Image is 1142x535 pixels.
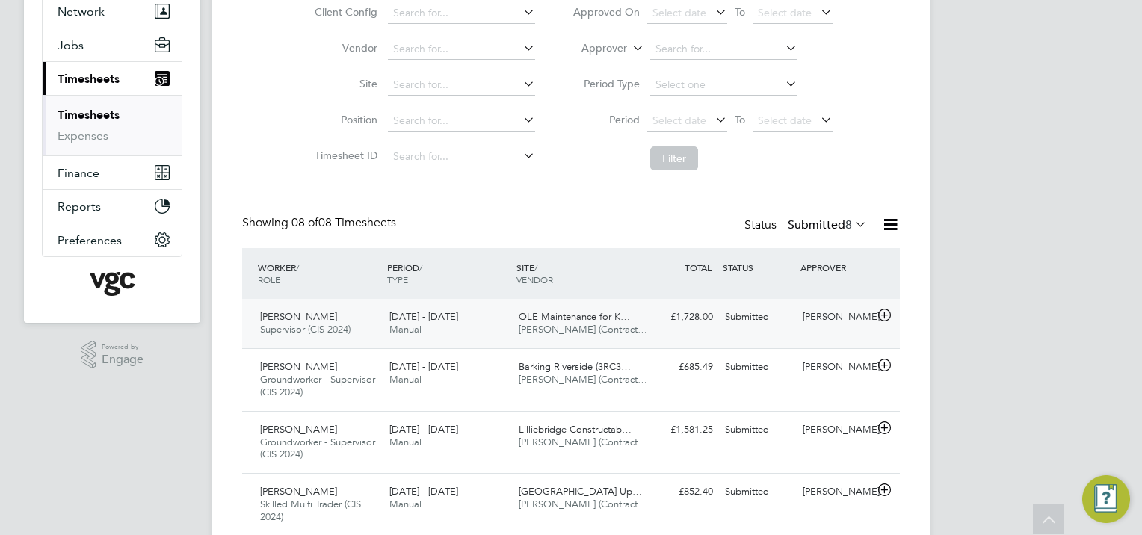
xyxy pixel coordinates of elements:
span: [PERSON_NAME] [260,360,337,373]
div: Submitted [719,355,797,380]
span: Timesheets [58,72,120,86]
div: £1,581.25 [641,418,719,442]
label: Approved On [572,5,640,19]
span: VENDOR [516,273,553,285]
span: ROLE [258,273,280,285]
span: Select date [758,114,812,127]
span: To [730,110,750,129]
span: Manual [389,436,422,448]
div: Timesheets [43,95,182,155]
span: Preferences [58,233,122,247]
div: Submitted [719,480,797,504]
div: [PERSON_NAME] [797,480,874,504]
div: PERIOD [383,254,513,293]
input: Search for... [650,39,797,60]
label: Approver [560,41,627,56]
button: Timesheets [43,62,182,95]
span: Select date [652,6,706,19]
span: Groundworker - Supervisor (CIS 2024) [260,373,375,398]
div: £1,728.00 [641,305,719,330]
button: Engage Resource Center [1082,475,1130,523]
button: Jobs [43,28,182,61]
span: 08 Timesheets [291,215,396,230]
span: Barking Riverside (3RC3… [519,360,631,373]
span: Select date [652,114,706,127]
div: [PERSON_NAME] [797,305,874,330]
label: Site [310,77,377,90]
button: Preferences [43,223,182,256]
span: [DATE] - [DATE] [389,485,458,498]
label: Submitted [788,217,867,232]
span: TYPE [387,273,408,285]
span: [PERSON_NAME] (Contract… [519,373,647,386]
label: Timesheet ID [310,149,377,162]
div: SITE [513,254,642,293]
span: [PERSON_NAME] (Contract… [519,323,647,335]
span: 8 [845,217,852,232]
span: Jobs [58,38,84,52]
label: Vendor [310,41,377,55]
div: Submitted [719,418,797,442]
span: [DATE] - [DATE] [389,310,458,323]
span: [PERSON_NAME] (Contract… [519,498,647,510]
span: / [296,262,299,273]
a: Go to home page [42,272,182,296]
span: / [419,262,422,273]
label: Period Type [572,77,640,90]
button: Finance [43,156,182,189]
span: Manual [389,373,422,386]
span: / [534,262,537,273]
span: 08 of [291,215,318,230]
span: Manual [389,323,422,335]
label: Client Config [310,5,377,19]
span: [DATE] - [DATE] [389,423,458,436]
span: Powered by [102,341,143,353]
input: Search for... [388,146,535,167]
a: Expenses [58,129,108,143]
label: Position [310,113,377,126]
div: [PERSON_NAME] [797,355,874,380]
span: Finance [58,166,99,180]
span: [DATE] - [DATE] [389,360,458,373]
input: Search for... [388,3,535,24]
div: WORKER [254,254,383,293]
span: Skilled Multi Trader (CIS 2024) [260,498,361,523]
span: Groundworker - Supervisor (CIS 2024) [260,436,375,461]
span: [GEOGRAPHIC_DATA] Up… [519,485,642,498]
span: Select date [758,6,812,19]
span: Reports [58,200,101,214]
button: Filter [650,146,698,170]
div: Submitted [719,305,797,330]
div: Status [744,215,870,236]
span: Manual [389,498,422,510]
input: Search for... [388,111,535,132]
span: Lilliebridge Constructab… [519,423,632,436]
img: vgcgroup-logo-retina.png [90,272,135,296]
div: £685.49 [641,355,719,380]
div: [PERSON_NAME] [797,418,874,442]
label: Period [572,113,640,126]
span: Engage [102,353,143,366]
span: OLE Maintenance for K… [519,310,630,323]
input: Select one [650,75,797,96]
span: [PERSON_NAME] [260,310,337,323]
div: Showing [242,215,399,231]
a: Timesheets [58,108,120,122]
div: £852.40 [641,480,719,504]
a: Powered byEngage [81,341,144,369]
span: Supervisor (CIS 2024) [260,323,351,335]
span: TOTAL [685,262,712,273]
input: Search for... [388,75,535,96]
span: [PERSON_NAME] [260,423,337,436]
button: Reports [43,190,182,223]
span: [PERSON_NAME] [260,485,337,498]
span: Network [58,4,105,19]
span: To [730,2,750,22]
div: STATUS [719,254,797,281]
input: Search for... [388,39,535,60]
div: APPROVER [797,254,874,281]
span: [PERSON_NAME] (Contract… [519,436,647,448]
